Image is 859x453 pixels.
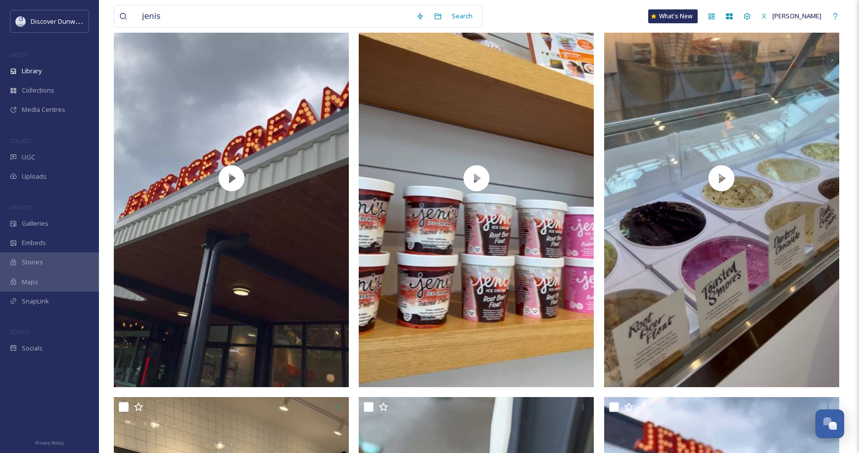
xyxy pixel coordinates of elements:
[648,9,698,23] a: What's New
[22,257,43,267] span: Stories
[815,409,844,438] button: Open Chat
[22,238,46,248] span: Embeds
[10,51,27,58] span: MEDIA
[22,86,54,95] span: Collections
[447,6,477,26] div: Search
[31,16,90,26] span: Discover Dunwoody
[22,105,65,114] span: Media Centres
[10,137,31,145] span: COLLECT
[22,172,47,181] span: Uploads
[756,6,826,26] a: [PERSON_NAME]
[10,328,30,336] span: SOCIALS
[22,219,48,228] span: Galleries
[22,297,49,306] span: SnapLink
[10,203,33,211] span: WIDGETS
[22,66,42,76] span: Library
[16,16,26,26] img: 696246f7-25b9-4a35-beec-0db6f57a4831.png
[22,344,43,353] span: Socials
[772,11,821,20] span: [PERSON_NAME]
[35,440,64,446] span: Privacy Policy
[22,277,38,287] span: Maps
[137,5,411,27] input: Search your library
[35,436,64,448] a: Privacy Policy
[22,152,35,162] span: UGC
